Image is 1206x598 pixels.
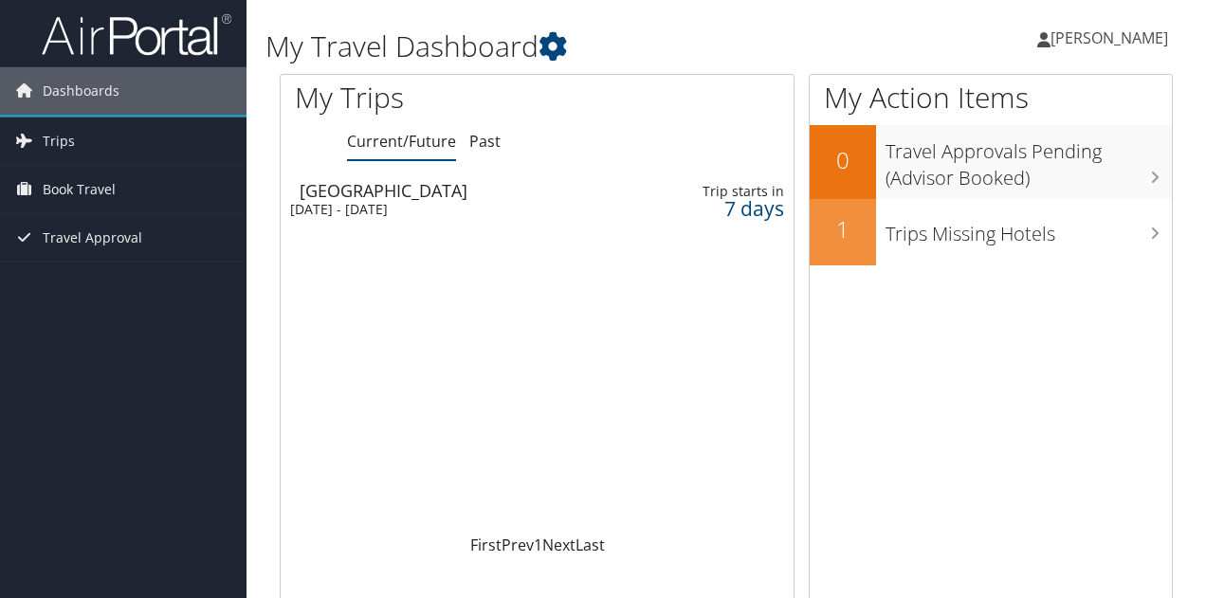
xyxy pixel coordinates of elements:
[469,131,501,152] a: Past
[810,213,876,245] h2: 1
[886,211,1172,247] h3: Trips Missing Hotels
[676,183,784,200] div: Trip starts in
[542,535,576,555] a: Next
[810,144,876,176] h2: 0
[43,214,142,262] span: Travel Approval
[810,78,1172,118] h1: My Action Items
[43,118,75,165] span: Trips
[42,12,231,57] img: airportal-logo.png
[1037,9,1187,66] a: [PERSON_NAME]
[534,535,542,555] a: 1
[295,78,566,118] h1: My Trips
[886,129,1172,191] h3: Travel Approvals Pending (Advisor Booked)
[347,131,456,152] a: Current/Future
[1051,27,1168,48] span: [PERSON_NAME]
[43,166,116,213] span: Book Travel
[810,199,1172,265] a: 1Trips Missing Hotels
[265,27,880,66] h1: My Travel Dashboard
[300,182,619,199] div: [GEOGRAPHIC_DATA]
[290,201,610,218] div: [DATE] - [DATE]
[810,125,1172,198] a: 0Travel Approvals Pending (Advisor Booked)
[43,67,119,115] span: Dashboards
[470,535,502,555] a: First
[502,535,534,555] a: Prev
[576,535,605,555] a: Last
[676,200,784,217] div: 7 days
